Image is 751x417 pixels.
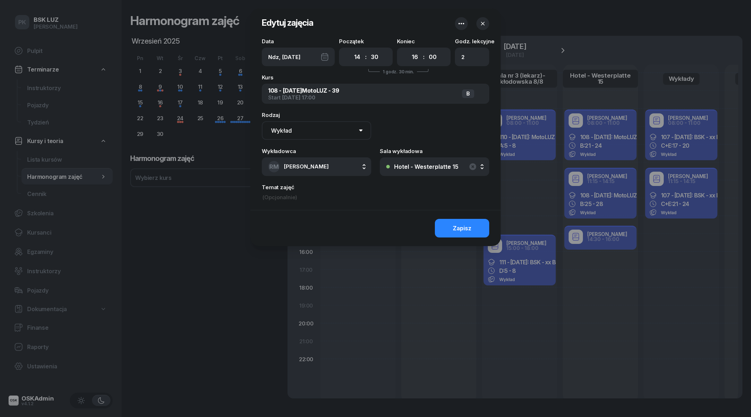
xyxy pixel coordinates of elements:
[268,87,302,94] span: 108 - [DATE]
[394,164,458,170] div: Hotel - Westerplatte 15
[380,157,489,176] button: Hotel - Westerplatte 15
[453,225,471,232] div: Zapisz
[284,163,329,170] span: [PERSON_NAME]
[262,193,489,201] input: (Opcjonalnie)
[262,84,489,104] button: 108 - [DATE]MotoLUZ - 39Start [DATE] 17:00B
[365,53,367,61] div: :
[262,17,313,30] h2: Edytuj zajęcia
[269,164,279,170] span: RM
[462,89,474,98] div: B
[435,219,489,237] button: Zapisz
[268,94,281,101] span: Start
[262,157,371,176] button: RM[PERSON_NAME]
[268,88,339,93] div: MotoLUZ - 39
[282,94,315,101] span: [DATE] 17:00
[423,53,424,61] div: :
